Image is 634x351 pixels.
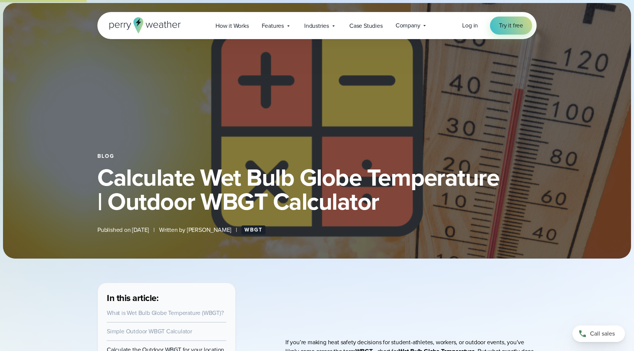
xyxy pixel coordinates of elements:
h1: Calculate Wet Bulb Globe Temperature | Outdoor WBGT Calculator [97,165,537,213]
h3: In this article: [107,292,226,304]
span: Company [396,21,420,30]
span: Try it free [499,21,523,30]
a: How it Works [209,18,255,33]
span: | [153,225,155,235]
iframe: WBGT Explained: Listen as we break down all you need to know about WBGT Video [307,283,514,314]
a: Try it free [490,17,532,35]
span: | [236,225,237,235]
a: WBGT [241,225,265,235]
a: Simple Outdoor WBGT Calculator [107,327,192,336]
span: Industries [304,21,329,30]
span: Published on [DATE] [97,225,149,235]
a: Case Studies [343,18,389,33]
div: Blog [97,153,537,159]
span: Features [262,21,284,30]
span: Case Studies [349,21,383,30]
span: Written by [PERSON_NAME] [159,225,231,235]
a: What is Wet Bulb Globe Temperature (WBGT)? [107,309,224,317]
span: How it Works [215,21,249,30]
a: Log in [462,21,478,30]
span: Call sales [590,329,615,338]
a: Call sales [572,325,625,342]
